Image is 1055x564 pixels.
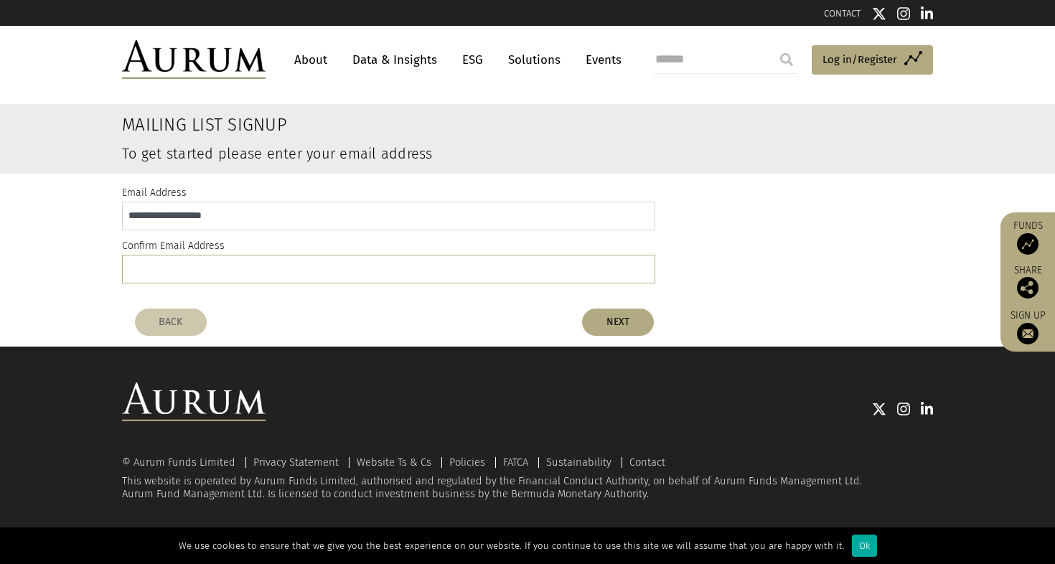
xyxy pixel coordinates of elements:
a: Sign up [1008,309,1048,344]
img: Sign up to our newsletter [1017,323,1038,344]
img: Share this post [1017,277,1038,299]
h3: To get started please enter your email address [122,146,794,161]
label: Email Address [122,184,187,202]
img: Instagram icon [897,402,910,416]
div: This website is operated by Aurum Funds Limited, authorised and regulated by the Financial Conduc... [122,457,933,501]
div: Ok [852,535,877,557]
img: Twitter icon [872,402,886,416]
h2: Mailing List Signup [122,115,794,136]
a: Solutions [501,47,568,73]
input: Submit [772,45,801,74]
img: Twitter icon [872,6,886,21]
button: NEXT [582,309,654,336]
img: Aurum [122,40,266,79]
a: Policies [449,456,485,469]
a: CONTACT [824,8,861,19]
button: BACK [135,309,207,336]
img: Aurum Logo [122,382,266,421]
img: Linkedin icon [921,6,934,21]
label: Confirm Email Address [122,238,225,255]
a: FATCA [503,456,528,469]
span: Log in/Register [822,51,897,68]
a: Data & Insights [345,47,444,73]
img: Linkedin icon [921,402,934,416]
a: ESG [455,47,490,73]
a: About [287,47,334,73]
a: Website Ts & Cs [357,456,431,469]
div: Share [1008,265,1048,299]
div: © Aurum Funds Limited [122,457,243,468]
img: Access Funds [1017,233,1038,255]
a: Contact [629,456,665,469]
a: Funds [1008,220,1048,255]
a: Events [578,47,622,73]
a: Log in/Register [812,45,933,75]
a: Privacy Statement [253,456,339,469]
img: Instagram icon [897,6,910,21]
a: Sustainability [546,456,611,469]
